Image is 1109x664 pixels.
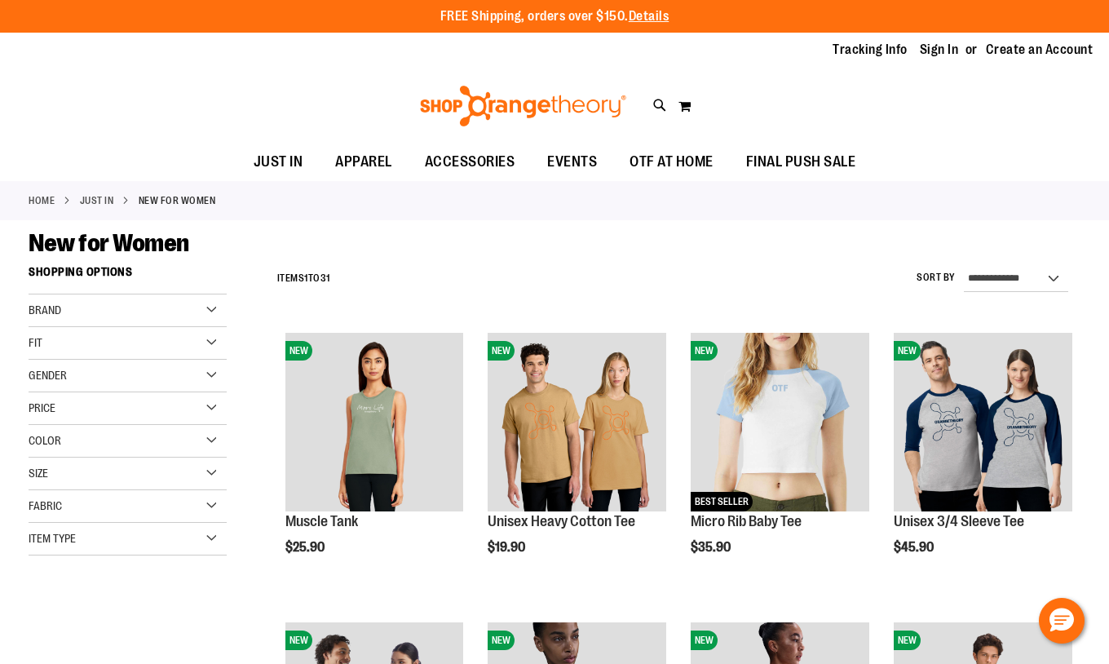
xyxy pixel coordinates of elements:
[285,540,327,555] span: $25.90
[894,631,921,650] span: NEW
[29,532,76,545] span: Item Type
[139,193,216,208] strong: New for Women
[237,144,320,180] a: JUST IN
[488,341,515,361] span: NEW
[894,540,936,555] span: $45.90
[691,492,753,511] span: BEST SELLER
[691,333,869,511] img: Micro Rib Baby Tee
[886,325,1080,596] div: product
[285,341,312,361] span: NEW
[425,144,515,180] span: ACCESSORIES
[29,336,42,349] span: Fit
[691,341,718,361] span: NEW
[29,303,61,317] span: Brand
[335,144,392,180] span: APPAREL
[304,272,308,284] span: 1
[629,9,669,24] a: Details
[531,144,613,181] a: EVENTS
[320,272,330,284] span: 31
[29,401,55,414] span: Price
[29,369,67,382] span: Gender
[613,144,730,181] a: OTF AT HOME
[746,144,856,180] span: FINAL PUSH SALE
[285,333,464,511] img: Muscle Tank
[29,229,189,257] span: New for Women
[285,631,312,650] span: NEW
[894,333,1072,514] a: Unisex 3/4 Sleeve TeeNEW
[285,333,464,514] a: Muscle TankNEW
[440,7,669,26] p: FREE Shipping, orders over $150.
[418,86,629,126] img: Shop Orangetheory
[986,41,1094,59] a: Create an Account
[254,144,303,180] span: JUST IN
[1039,598,1085,644] button: Hello, have a question? Let’s chat.
[488,540,528,555] span: $19.90
[894,333,1072,511] img: Unisex 3/4 Sleeve Tee
[691,631,718,650] span: NEW
[319,144,409,181] a: APPAREL
[488,333,666,511] img: Unisex Heavy Cotton Tee
[683,325,877,596] div: product
[285,513,358,529] a: Muscle Tank
[488,513,635,529] a: Unisex Heavy Cotton Tee
[488,631,515,650] span: NEW
[920,41,959,59] a: Sign In
[29,258,227,294] strong: Shopping Options
[80,193,114,208] a: JUST IN
[277,325,472,596] div: product
[547,144,597,180] span: EVENTS
[894,341,921,361] span: NEW
[691,333,869,514] a: Micro Rib Baby TeeNEWBEST SELLER
[488,333,666,514] a: Unisex Heavy Cotton TeeNEW
[894,513,1024,529] a: Unisex 3/4 Sleeve Tee
[29,193,55,208] a: Home
[730,144,873,181] a: FINAL PUSH SALE
[29,499,62,512] span: Fabric
[691,513,802,529] a: Micro Rib Baby Tee
[833,41,908,59] a: Tracking Info
[917,271,956,285] label: Sort By
[29,467,48,480] span: Size
[691,540,733,555] span: $35.90
[277,266,330,291] h2: Items to
[630,144,714,180] span: OTF AT HOME
[29,434,61,447] span: Color
[409,144,532,181] a: ACCESSORIES
[479,325,674,596] div: product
